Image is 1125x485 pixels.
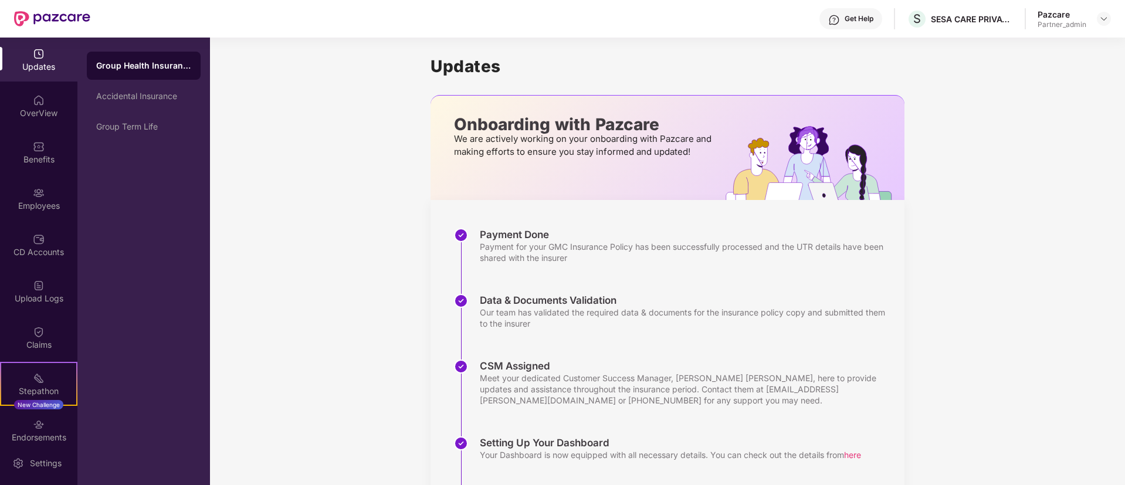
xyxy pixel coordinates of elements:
[33,94,45,106] img: svg+xml;base64,PHN2ZyBpZD0iSG9tZSIgeG1sbnM9Imh0dHA6Ly93d3cudzMub3JnLzIwMDAvc3ZnIiB3aWR0aD0iMjAiIG...
[480,294,893,307] div: Data & Documents Validation
[33,280,45,291] img: svg+xml;base64,PHN2ZyBpZD0iVXBsb2FkX0xvZ3MiIGRhdGEtbmFtZT0iVXBsb2FkIExvZ3MiIHhtbG5zPSJodHRwOi8vd3...
[844,450,861,460] span: here
[1038,9,1086,20] div: Pazcare
[828,14,840,26] img: svg+xml;base64,PHN2ZyBpZD0iSGVscC0zMngzMiIgeG1sbnM9Imh0dHA6Ly93d3cudzMub3JnLzIwMDAvc3ZnIiB3aWR0aD...
[14,11,90,26] img: New Pazcare Logo
[480,307,893,329] div: Our team has validated the required data & documents for the insurance policy copy and submitted ...
[33,187,45,199] img: svg+xml;base64,PHN2ZyBpZD0iRW1wbG95ZWVzIiB4bWxucz0iaHR0cDovL3d3dy53My5vcmcvMjAwMC9zdmciIHdpZHRoPS...
[33,141,45,152] img: svg+xml;base64,PHN2ZyBpZD0iQmVuZWZpdHMiIHhtbG5zPSJodHRwOi8vd3d3LnczLm9yZy8yMDAwL3N2ZyIgd2lkdGg9Ij...
[33,372,45,384] img: svg+xml;base64,PHN2ZyB4bWxucz0iaHR0cDovL3d3dy53My5vcmcvMjAwMC9zdmciIHdpZHRoPSIyMSIgaGVpZ2h0PSIyMC...
[845,14,873,23] div: Get Help
[480,436,861,449] div: Setting Up Your Dashboard
[33,326,45,338] img: svg+xml;base64,PHN2ZyBpZD0iQ2xhaW0iIHhtbG5zPSJodHRwOi8vd3d3LnczLm9yZy8yMDAwL3N2ZyIgd2lkdGg9IjIwIi...
[454,436,468,450] img: svg+xml;base64,PHN2ZyBpZD0iU3RlcC1Eb25lLTMyeDMyIiB4bWxucz0iaHR0cDovL3d3dy53My5vcmcvMjAwMC9zdmciIH...
[96,122,191,131] div: Group Term Life
[454,228,468,242] img: svg+xml;base64,PHN2ZyBpZD0iU3RlcC1Eb25lLTMyeDMyIiB4bWxucz0iaHR0cDovL3d3dy53My5vcmcvMjAwMC9zdmciIH...
[33,48,45,60] img: svg+xml;base64,PHN2ZyBpZD0iVXBkYXRlZCIgeG1sbnM9Imh0dHA6Ly93d3cudzMub3JnLzIwMDAvc3ZnIiB3aWR0aD0iMj...
[454,133,715,158] p: We are actively working on your onboarding with Pazcare and making efforts to ensure you stay inf...
[454,119,715,130] p: Onboarding with Pazcare
[1038,20,1086,29] div: Partner_admin
[26,457,65,469] div: Settings
[1099,14,1109,23] img: svg+xml;base64,PHN2ZyBpZD0iRHJvcGRvd24tMzJ4MzIiIHhtbG5zPSJodHRwOi8vd3d3LnczLm9yZy8yMDAwL3N2ZyIgd2...
[33,233,45,245] img: svg+xml;base64,PHN2ZyBpZD0iQ0RfQWNjb3VudHMiIGRhdGEtbmFtZT0iQ0QgQWNjb3VudHMiIHhtbG5zPSJodHRwOi8vd3...
[480,372,893,406] div: Meet your dedicated Customer Success Manager, [PERSON_NAME] [PERSON_NAME], here to provide update...
[480,228,893,241] div: Payment Done
[12,457,24,469] img: svg+xml;base64,PHN2ZyBpZD0iU2V0dGluZy0yMHgyMCIgeG1sbnM9Imh0dHA6Ly93d3cudzMub3JnLzIwMDAvc3ZnIiB3aW...
[480,449,861,460] div: Your Dashboard is now equipped with all necessary details. You can check out the details from
[96,91,191,101] div: Accidental Insurance
[913,12,921,26] span: S
[96,60,191,72] div: Group Health Insurance
[33,419,45,430] img: svg+xml;base64,PHN2ZyBpZD0iRW5kb3JzZW1lbnRzIiB4bWxucz0iaHR0cDovL3d3dy53My5vcmcvMjAwMC9zdmciIHdpZH...
[431,56,904,76] h1: Updates
[1,385,76,397] div: Stepathon
[454,294,468,308] img: svg+xml;base64,PHN2ZyBpZD0iU3RlcC1Eb25lLTMyeDMyIiB4bWxucz0iaHR0cDovL3d3dy53My5vcmcvMjAwMC9zdmciIH...
[480,359,893,372] div: CSM Assigned
[726,126,904,200] img: hrOnboarding
[480,241,893,263] div: Payment for your GMC Insurance Policy has been successfully processed and the UTR details have be...
[931,13,1013,25] div: SESA CARE PRIVATE LIMITED
[14,400,63,409] div: New Challenge
[454,359,468,374] img: svg+xml;base64,PHN2ZyBpZD0iU3RlcC1Eb25lLTMyeDMyIiB4bWxucz0iaHR0cDovL3d3dy53My5vcmcvMjAwMC9zdmciIH...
